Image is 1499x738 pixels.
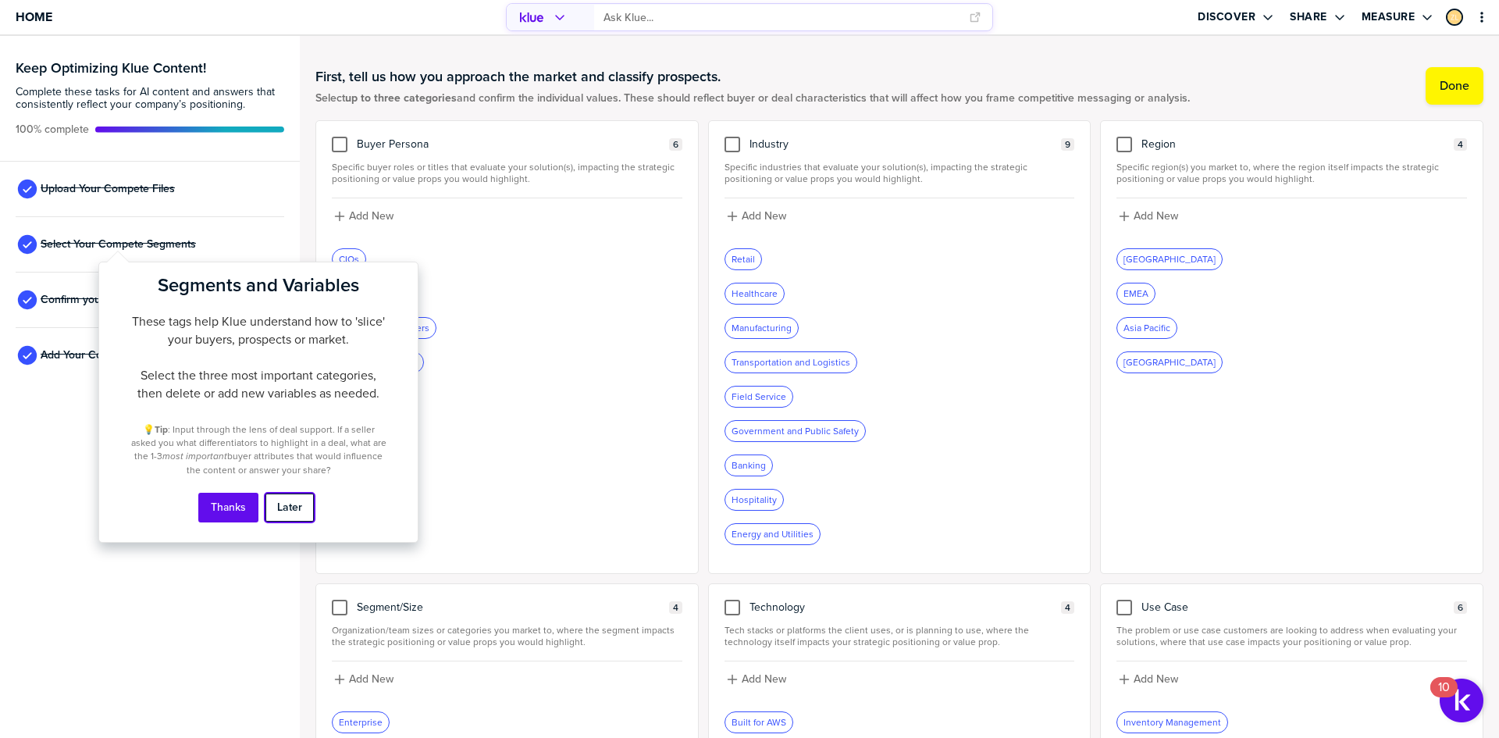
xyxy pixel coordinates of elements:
span: Industry [749,138,789,151]
label: Done [1440,78,1469,94]
strong: Tip [155,422,168,437]
span: buyer attributes that would influence the content or answer your share? [187,449,386,476]
span: Specific buyer roles or titles that evaluate your solution(s), impacting the strategic positionin... [332,162,682,185]
label: Add New [742,672,786,686]
span: Select Your Compete Segments [41,238,196,251]
label: Add New [742,209,786,223]
span: 9 [1065,139,1070,151]
a: Edit Profile [1444,7,1465,27]
div: 10 [1438,687,1450,708]
span: The problem or use case customers are looking to address when evaluating your solutions, where th... [1116,625,1467,648]
span: : Input through the lens of deal support. If a seller asked you what differentiators to highlight... [131,422,389,464]
label: Share [1290,10,1327,24]
p: These tags help Klue understand how to 'slice' your buyers, prospects or market. [130,312,386,348]
span: Upload Your Compete Files [41,183,175,195]
label: Add New [1134,209,1178,223]
span: 4 [1458,139,1463,151]
button: Open Resource Center, 10 new notifications [1440,679,1483,722]
input: Ask Klue... [604,5,960,30]
span: Specific region(s) you market to, where the region itself impacts the strategic positioning or va... [1116,162,1467,185]
span: 4 [1065,602,1070,614]
span: 4 [673,602,678,614]
strong: up to three categories [345,90,457,106]
em: most important [162,449,227,463]
div: Zev Lewis [1446,9,1463,26]
button: Close [394,272,405,291]
span: Home [16,10,52,23]
img: da13526ef7e7ede2cf28389470c3c61c-sml.png [1447,10,1462,24]
span: Organization/team sizes or categories you market to, where the segment impacts the strategic posi... [332,625,682,648]
span: Confirm your Products or Services [41,294,209,306]
span: Add Your Company Positioning [41,349,193,362]
h3: Keep Optimizing Klue Content! [16,61,284,75]
span: Select and confirm the individual values. These should reflect buyer or deal characteristics that... [315,92,1190,105]
span: Region [1141,138,1176,151]
label: Discover [1198,10,1255,24]
span: Active [16,123,89,136]
label: Measure [1362,10,1415,24]
button: Thanks [198,493,258,522]
span: 💡 [143,422,155,437]
p: Select the three most important categories, then delete or add new variables as needed. [130,366,386,402]
span: Specific industries that evaluate your solution(s), impacting the strategic positioning or value ... [725,162,1075,185]
span: 6 [673,139,678,151]
h1: First, tell us how you approach the market and classify prospects. [315,67,1190,86]
span: 6 [1458,602,1463,614]
span: Buyer Persona [357,138,429,151]
span: Technology [749,601,805,614]
h2: Segments and Variables [130,274,386,297]
span: Segment/Size [357,601,423,614]
label: Add New [1134,672,1178,686]
label: Add New [349,672,393,686]
button: Later [265,493,315,522]
span: Complete these tasks for AI content and answers that consistently reflect your company’s position... [16,86,284,111]
span: Use Case [1141,601,1188,614]
span: Tech stacks or platforms the client uses, or is planning to use, where the technology itself impa... [725,625,1075,648]
label: Add New [349,209,393,223]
